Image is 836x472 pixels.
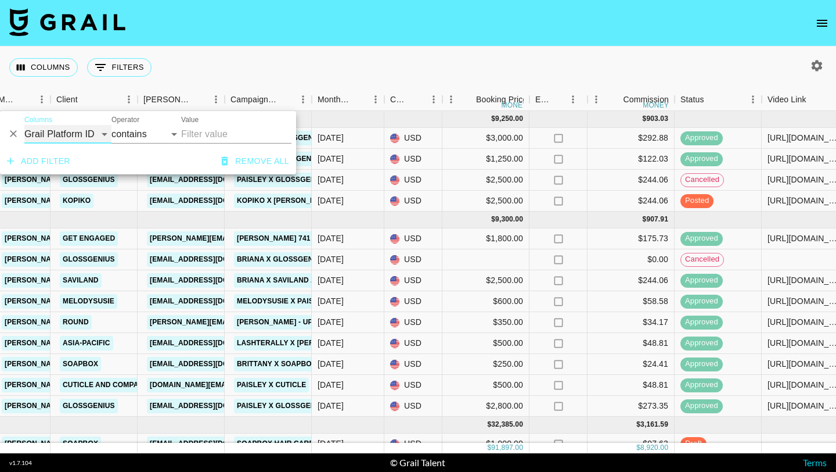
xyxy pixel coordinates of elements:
[384,149,442,170] div: USD
[147,336,277,351] a: [EMAIL_ADDRESS][DOMAIN_NAME]
[680,195,714,206] span: posted
[384,191,442,212] div: USD
[234,194,336,208] a: Kopiko x [PERSON_NAME]
[680,233,723,244] span: approved
[640,420,668,430] div: 3,161.59
[588,291,675,312] div: $58.58
[643,214,647,224] div: $
[351,91,367,108] button: Sort
[234,378,309,392] a: Paisley x Cuticle
[318,295,344,307] div: Jul '25
[234,294,372,309] a: Melodysusie x Paisley Nail Drill
[234,252,328,267] a: Briana x GlossGenius
[9,58,78,77] button: Select columns
[56,88,78,111] div: Client
[51,88,138,111] div: Client
[502,102,528,109] div: money
[806,91,823,108] button: Sort
[384,270,442,291] div: USD
[78,91,94,108] button: Sort
[487,420,491,430] div: $
[367,91,384,108] button: Menu
[147,194,277,208] a: [EMAIL_ADDRESS][DOMAIN_NAME]
[2,357,251,371] a: [PERSON_NAME][EMAIL_ADDRESS][PERSON_NAME][DOMAIN_NAME]
[60,173,118,187] a: GlossGenius
[640,443,668,453] div: 8,920.00
[318,400,344,412] div: Jul '25
[588,191,675,212] div: $244.06
[442,270,529,291] div: $2,500.00
[442,291,529,312] div: $600.00
[442,396,529,417] div: $2,800.00
[191,91,207,108] button: Sort
[384,128,442,149] div: USD
[234,357,319,371] a: Brittany x Soapbox
[588,312,675,333] div: $34.17
[234,399,330,413] a: Paisley x GlossGenius
[294,91,312,108] button: Menu
[24,115,52,125] label: Columns
[384,88,442,111] div: Currency
[217,151,294,172] button: Remove all
[147,399,277,413] a: [EMAIL_ADDRESS][DOMAIN_NAME]
[147,231,336,246] a: [PERSON_NAME][EMAIL_ADDRESS][DOMAIN_NAME]
[390,457,445,469] div: © Grail Talent
[442,149,529,170] div: $1,250.00
[318,379,344,391] div: Jul '25
[588,270,675,291] div: $244.06
[680,438,707,449] span: draft
[2,252,251,267] a: [PERSON_NAME][EMAIL_ADDRESS][PERSON_NAME][DOMAIN_NAME]
[442,91,460,108] button: Menu
[442,312,529,333] div: $350.00
[680,401,723,412] span: approved
[495,114,523,124] div: 9,250.00
[442,333,529,354] div: $500.00
[60,437,101,451] a: Soapbox
[318,88,351,111] div: Month Due
[442,434,529,455] div: $1,000.00
[588,333,675,354] div: $48.81
[680,338,723,349] span: approved
[643,102,669,109] div: money
[425,91,442,108] button: Menu
[60,273,102,288] a: Saviland
[636,420,640,430] div: $
[384,375,442,396] div: USD
[147,437,277,451] a: [EMAIL_ADDRESS][DOMAIN_NAME]
[588,228,675,249] div: $175.73
[234,315,394,330] a: [PERSON_NAME] - Uprising Anniversary
[2,173,251,187] a: [PERSON_NAME][EMAIL_ADDRESS][PERSON_NAME][DOMAIN_NAME]
[60,378,152,392] a: Cuticle and Company
[87,58,152,77] button: Show filters
[234,336,359,351] a: Lashterally x [PERSON_NAME]
[680,380,723,391] span: approved
[487,443,491,453] div: $
[744,91,762,108] button: Menu
[234,231,368,246] a: [PERSON_NAME] 741 Whiote Noise
[2,336,251,351] a: [PERSON_NAME][EMAIL_ADDRESS][PERSON_NAME][DOMAIN_NAME]
[588,434,675,455] div: $97.63
[390,88,409,111] div: Currency
[588,91,605,108] button: Menu
[588,249,675,270] div: $0.00
[681,174,723,185] span: cancelled
[60,294,117,309] a: MelodySusie
[2,294,251,309] a: [PERSON_NAME][EMAIL_ADDRESS][PERSON_NAME][DOMAIN_NAME]
[318,132,344,144] div: Jun '25
[409,91,425,108] button: Sort
[564,91,582,108] button: Menu
[495,214,523,224] div: 9,300.00
[230,88,278,111] div: Campaign (Type)
[491,214,495,224] div: $
[60,252,118,267] a: GlossGenius
[207,91,225,108] button: Menu
[318,233,344,244] div: Jul '25
[384,228,442,249] div: USD
[318,358,344,370] div: Jul '25
[384,249,442,270] div: USD
[147,273,277,288] a: [EMAIL_ADDRESS][DOMAIN_NAME]
[60,315,92,330] a: Round
[318,195,344,206] div: Jun '25
[2,378,251,392] a: [PERSON_NAME][EMAIL_ADDRESS][PERSON_NAME][DOMAIN_NAME]
[529,88,588,111] div: Expenses: Remove Commission?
